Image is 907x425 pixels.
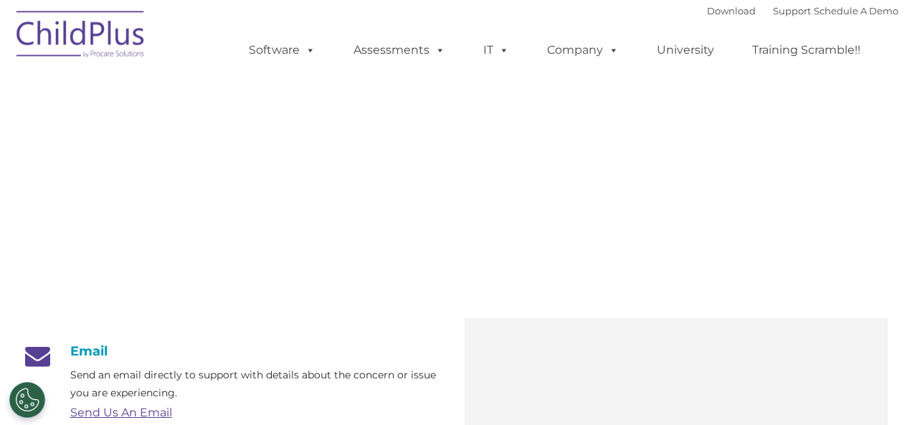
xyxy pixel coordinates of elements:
[9,382,45,418] button: Cookies Settings
[70,366,443,402] p: Send an email directly to support with details about the concern or issue you are experiencing.
[707,5,898,16] font: |
[20,343,443,359] h4: Email
[773,5,811,16] a: Support
[234,36,330,65] a: Software
[339,36,460,65] a: Assessments
[707,5,756,16] a: Download
[642,36,728,65] a: University
[814,5,898,16] a: Schedule A Demo
[533,36,633,65] a: Company
[70,406,172,419] a: Send Us An Email
[9,1,153,72] img: ChildPlus by Procare Solutions
[738,36,875,65] a: Training Scramble!!
[469,36,523,65] a: IT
